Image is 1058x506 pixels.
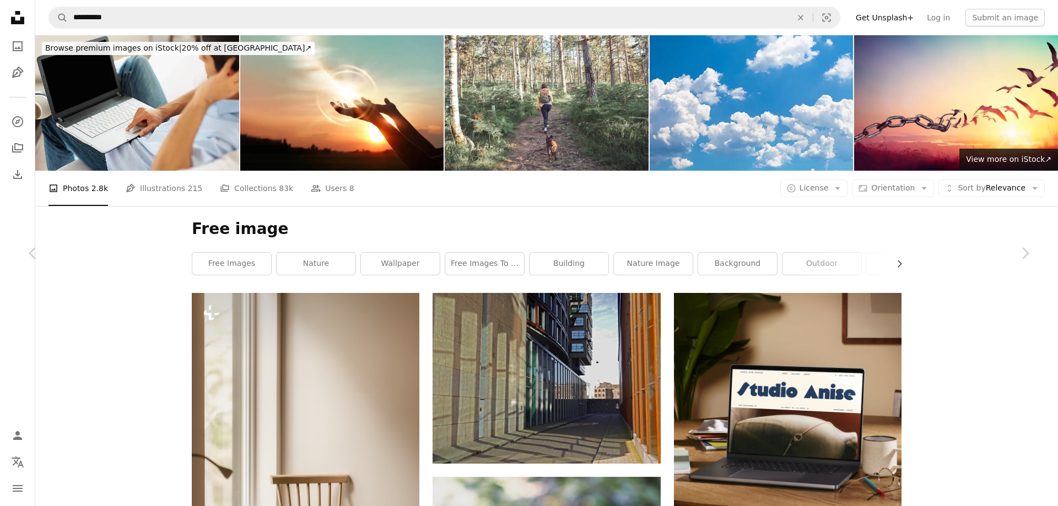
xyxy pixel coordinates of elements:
a: free images [192,253,271,275]
span: 20% off at [GEOGRAPHIC_DATA] ↗ [45,43,311,52]
a: Collections 83k [220,171,293,206]
img: Freedom - Chains That Transform Into Birds - Charge Concept [854,35,1058,171]
button: Orientation [852,179,934,197]
a: Collections [7,137,29,159]
a: Photos [7,35,29,57]
a: a chair with a potted plant sitting on top of it [192,459,419,469]
a: Browse premium images on iStock|20% off at [GEOGRAPHIC_DATA]↗ [35,35,321,62]
a: nature image [614,253,693,275]
img: Woman hands praying for blessing from god on sunset background [240,35,444,171]
a: background [698,253,777,275]
button: Language [7,451,29,473]
a: free images to use [445,253,524,275]
button: Clear [789,7,813,28]
a: Users 8 [311,171,354,206]
span: 83k [279,182,293,194]
a: building [530,253,608,275]
span: Orientation [871,183,915,192]
a: plant [867,253,946,275]
button: Sort byRelevance [938,179,1045,197]
a: wallpaper [361,253,440,275]
img: Closeup of guy working on a laptop indoor [35,35,239,171]
span: Browse premium images on iStock | [45,43,181,52]
span: 215 [188,182,203,194]
img: No better adventure buddy [445,35,649,171]
a: brown and white concrete building [433,373,660,383]
a: Log in / Sign up [7,425,29,447]
span: Sort by [958,183,985,192]
button: License [780,179,848,197]
a: Explore [7,111,29,133]
a: Next [992,200,1058,306]
span: Relevance [958,183,1025,194]
a: View more on iStock↗ [959,149,1058,171]
a: Log in [920,9,957,26]
a: Illustrations 215 [126,171,202,206]
a: outdoor [782,253,861,275]
a: Download History [7,164,29,186]
a: nature [277,253,355,275]
a: Illustrations [7,62,29,84]
img: brown and white concrete building [433,293,660,464]
button: Menu [7,477,29,499]
button: Visual search [813,7,840,28]
span: 8 [349,182,354,194]
img: Clouds on sky [650,35,854,171]
h1: Free image [192,219,902,239]
a: Get Unsplash+ [849,9,920,26]
span: License [800,183,829,192]
span: View more on iStock ↗ [966,155,1051,164]
button: Search Unsplash [49,7,68,28]
button: scroll list to the right [889,253,902,275]
form: Find visuals sitewide [48,7,840,29]
button: Submit an image [965,9,1045,26]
